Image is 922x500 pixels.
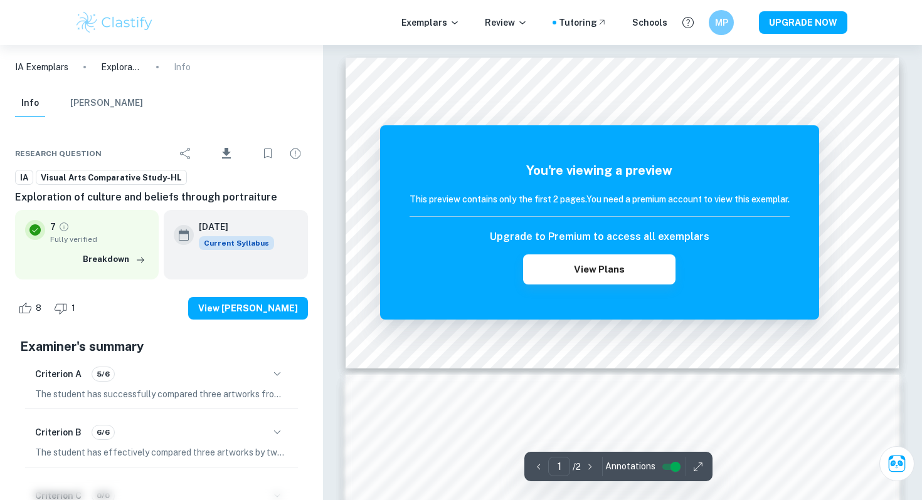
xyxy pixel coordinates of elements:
button: [PERSON_NAME] [70,90,143,117]
div: Report issue [283,141,308,166]
img: Clastify logo [75,10,154,35]
p: Exploration of culture and beliefs through portraiture [101,60,141,74]
span: Annotations [605,460,655,473]
button: Ask Clai [879,446,914,481]
button: View [PERSON_NAME] [188,297,308,320]
a: Grade fully verified [58,221,70,232]
p: 7 [50,220,56,234]
button: Help and Feedback [677,12,699,33]
span: Visual Arts Comparative Study-HL [36,172,186,184]
a: Schools [632,16,667,29]
span: Fully verified [50,234,149,245]
button: View Plans [523,254,675,284]
div: Share [173,141,198,166]
h6: Upgrade to Premium to access all exemplars [490,229,709,244]
p: Info [174,60,191,74]
span: 5/6 [92,368,114,380]
div: Download [201,137,253,170]
h6: [DATE] [199,220,264,234]
div: This exemplar is based on the current syllabus. Feel free to refer to it for inspiration/ideas wh... [199,236,274,250]
h6: Criterion B [35,425,82,439]
button: Info [15,90,45,117]
h6: This preview contains only the first 2 pages. You need a premium account to view this exemplar. [410,192,790,206]
p: The student has successfully compared three artworks from at least two different artists, fulfill... [35,387,288,401]
span: 1 [65,302,82,315]
button: MP [709,10,734,35]
h6: MP [714,16,729,29]
p: Review [485,16,527,29]
a: Visual Arts Comparative Study-HL [36,170,187,185]
a: IA [15,170,33,185]
span: 6/6 [92,427,114,438]
span: IA [16,172,33,184]
button: Breakdown [80,250,149,269]
h5: You're viewing a preview [410,161,790,180]
button: UPGRADE NOW [759,11,847,34]
div: Like [15,298,48,318]
a: IA Exemplars [15,60,68,74]
div: Bookmark [255,141,280,166]
p: / 2 [573,460,581,474]
a: Tutoring [559,16,607,29]
div: Dislike [51,298,82,318]
h5: Examiner's summary [20,337,303,356]
h6: Criterion A [35,367,82,381]
span: 8 [29,302,48,315]
h6: Exploration of culture and beliefs through portraiture [15,190,308,205]
p: Exemplars [401,16,460,29]
p: The student has effectively compared three artworks by two different artists, fulfilling the requ... [35,445,288,459]
span: Current Syllabus [199,236,274,250]
span: Research question [15,148,102,159]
